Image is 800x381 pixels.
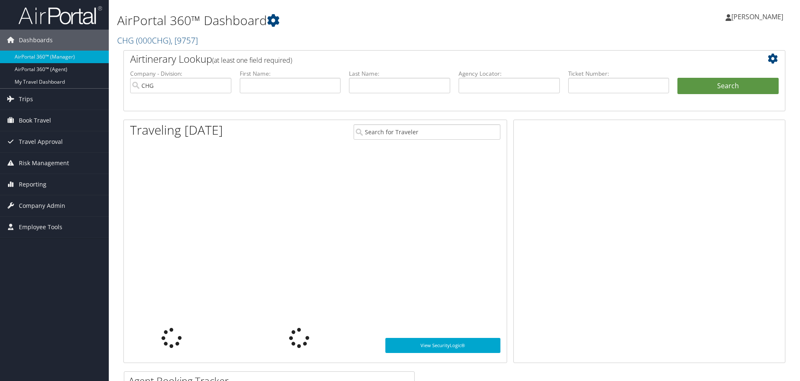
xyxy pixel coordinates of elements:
a: CHG [117,35,198,46]
span: , [ 9757 ] [171,35,198,46]
span: [PERSON_NAME] [731,12,783,21]
img: airportal-logo.png [18,5,102,25]
label: Company - Division: [130,69,231,78]
span: Trips [19,89,33,110]
a: View SecurityLogic® [385,338,500,353]
label: Last Name: [349,69,450,78]
span: Dashboards [19,30,53,51]
label: Ticket Number: [568,69,669,78]
span: Book Travel [19,110,51,131]
input: Search for Traveler [354,124,500,140]
span: (at least one field required) [212,56,292,65]
span: Reporting [19,174,46,195]
span: Company Admin [19,195,65,216]
h2: Airtinerary Lookup [130,52,723,66]
span: Risk Management [19,153,69,174]
span: Employee Tools [19,217,62,238]
a: [PERSON_NAME] [726,4,792,29]
h1: Traveling [DATE] [130,121,223,139]
span: ( 000CHG ) [136,35,171,46]
label: Agency Locator: [459,69,560,78]
label: First Name: [240,69,341,78]
span: Travel Approval [19,131,63,152]
button: Search [677,78,779,95]
h1: AirPortal 360™ Dashboard [117,12,567,29]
